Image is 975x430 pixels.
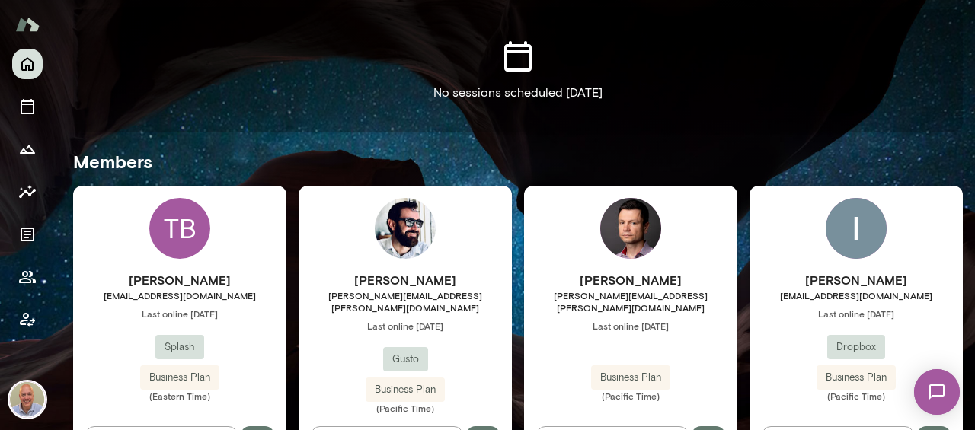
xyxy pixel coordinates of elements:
[524,320,737,332] span: Last online [DATE]
[73,289,286,301] span: [EMAIL_ADDRESS][DOMAIN_NAME]
[750,307,963,320] span: Last online [DATE]
[9,381,46,418] img: Marc Friedman
[433,84,603,102] p: No sessions scheduled [DATE]
[12,304,43,335] button: Client app
[12,134,43,164] button: Growth Plan
[299,271,512,289] h6: [PERSON_NAME]
[817,370,896,385] span: Business Plan
[12,262,43,292] button: Members
[826,198,887,259] img: Ishaan Gupta
[366,382,445,397] span: Business Plan
[750,390,963,402] span: (Pacific Time)
[524,390,737,402] span: (Pacific Time)
[73,271,286,289] h6: [PERSON_NAME]
[140,370,219,385] span: Business Plan
[524,271,737,289] h6: [PERSON_NAME]
[12,219,43,250] button: Documents
[750,289,963,301] span: [EMAIL_ADDRESS][DOMAIN_NAME]
[15,10,40,39] img: Mento
[750,271,963,289] h6: [PERSON_NAME]
[299,289,512,314] span: [PERSON_NAME][EMAIL_ADDRESS][PERSON_NAME][DOMAIN_NAME]
[73,149,963,174] h5: Members
[73,307,286,320] span: Last online [DATE]
[12,91,43,122] button: Sessions
[149,198,210,259] div: TB
[827,339,885,355] span: Dropbox
[383,352,428,367] span: Gusto
[12,49,43,79] button: Home
[299,320,512,332] span: Last online [DATE]
[299,402,512,414] span: (Pacific Time)
[591,370,670,385] span: Business Plan
[600,198,661,259] img: Senad Mustafic
[524,289,737,314] span: [PERSON_NAME][EMAIL_ADDRESS][PERSON_NAME][DOMAIN_NAME]
[73,390,286,402] span: (Eastern Time)
[375,198,436,259] img: Jonathan Joyner
[155,339,204,355] span: Splash
[12,177,43,207] button: Insights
